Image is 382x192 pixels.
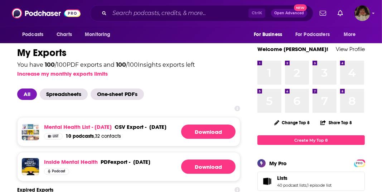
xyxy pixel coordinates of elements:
img: The Self Help Podcast [28,124,33,130]
span: Charts [57,30,72,40]
a: 40 podcast lists [277,183,306,188]
span: Monitoring [85,30,110,40]
a: View Profile [336,46,365,52]
span: Podcasts [22,30,43,40]
span: csv [115,123,125,130]
a: Show notifications dropdown [317,7,329,19]
button: Increase my monthly exports limits [17,70,108,77]
span: Podcast [52,170,65,173]
p: [DATE] [133,158,150,165]
img: Bunny Hugs and Mental Health [22,124,28,130]
img: Let's Talk About Mental Health [28,130,33,136]
a: Lists [277,175,332,181]
span: For Podcasters [295,30,330,40]
span: 10 podcasts [66,133,94,139]
span: List [53,135,59,138]
span: Lists [257,172,365,191]
img: User Profile [354,5,370,21]
button: open menu [17,28,53,41]
div: export - [115,123,146,130]
span: One-sheet PDF's [91,89,144,100]
span: Open Advanced [274,11,304,15]
a: PRO [355,160,364,166]
button: Share Top 8 [320,116,352,130]
button: All [17,89,40,100]
span: Ctrl K [248,9,265,18]
span: Logged in as angelport [354,5,370,21]
span: All [17,89,37,100]
img: Mental Health Matters [22,136,28,141]
input: Search podcasts, credits, & more... [110,7,248,19]
a: Download [181,160,236,174]
a: Inside Mental Health [44,158,98,165]
img: Mental Health News Radio [33,136,39,141]
span: , [306,183,307,188]
img: Inside Mental Health [22,158,39,175]
a: Create My Top 8 [257,135,365,145]
button: open menu [339,28,365,41]
span: Spreadsheets [40,89,88,100]
div: Search podcasts, credits, & more... [90,5,313,21]
img: Mind Wise Videos and Podcasts on holistic mental health, healthcare, & well-being [28,136,33,141]
div: [DATE] [149,123,166,130]
button: One-sheet PDF's [91,89,147,100]
a: Charts [52,28,76,41]
span: Lists [277,175,287,181]
img: The Richard Nicholls Mental Health Podcast [33,124,39,130]
img: Podchaser - Follow, Share and Rate Podcasts [12,6,81,20]
span: 100 [45,61,55,68]
button: Open AdvancedNew [271,9,307,17]
button: open menu [80,28,120,41]
span: New [294,4,307,11]
div: My Pro [269,160,287,167]
button: Change Top 8 [270,118,314,127]
button: open menu [249,28,291,41]
span: PDF [101,158,110,165]
img: Men's Mental Health Show [22,130,28,136]
button: Show profile menu [354,5,370,21]
button: open menu [291,28,340,41]
a: Show notifications dropdown [335,7,346,19]
a: Welcome [PERSON_NAME]! [257,46,328,52]
span: 100 [116,61,126,68]
div: You have / 100 PDF exports and / 100 Insights exports left [17,62,195,68]
a: Mental Health List - [DATE] [44,123,112,130]
a: 1 episode list [307,183,332,188]
button: Spreadsheets [40,89,91,100]
h1: My Exports [17,46,240,59]
div: export - [101,158,130,165]
a: Generating File [181,125,236,139]
img: Overcome Depression for Christians, Catholics, and Latter-day Saints [33,130,39,136]
span: For Business [254,30,282,40]
a: 10 podcasts,32 contacts [66,133,121,140]
a: Lists [260,176,274,186]
span: More [344,30,356,40]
